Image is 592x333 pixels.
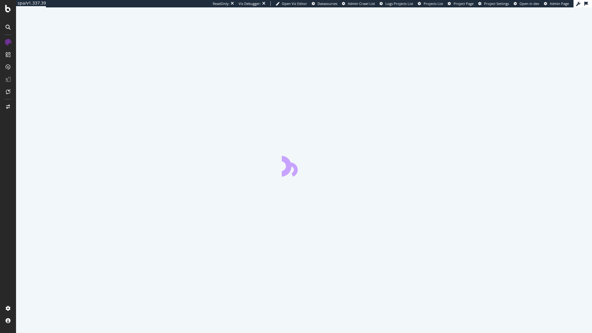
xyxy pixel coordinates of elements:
a: Open in dev [514,1,539,6]
span: Datasources [318,1,337,6]
span: Projects List [424,1,443,6]
div: animation [282,154,326,177]
a: Project Page [448,1,474,6]
span: Project Page [454,1,474,6]
span: Open in dev [520,1,539,6]
a: Admin Crawl List [342,1,375,6]
a: Admin Page [544,1,569,6]
span: Open Viz Editor [282,1,307,6]
a: Datasources [312,1,337,6]
a: Projects List [418,1,443,6]
span: Logs Projects List [385,1,413,6]
span: Admin Crawl List [348,1,375,6]
span: Project Settings [484,1,509,6]
div: Viz Debugger: [239,1,261,6]
div: ReadOnly: [213,1,229,6]
a: Open Viz Editor [276,1,307,6]
span: Admin Page [550,1,569,6]
a: Logs Projects List [380,1,413,6]
a: Project Settings [478,1,509,6]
